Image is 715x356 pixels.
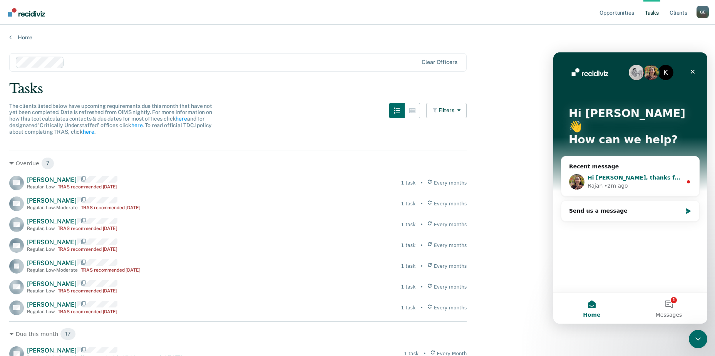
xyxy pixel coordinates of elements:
[81,267,141,273] div: TRAS recommended [DATE]
[27,280,77,287] span: [PERSON_NAME]
[27,218,77,225] span: [PERSON_NAME]
[16,154,129,163] div: Send us a message
[434,200,467,207] span: Every months
[9,103,212,135] span: The clients listed below have upcoming requirements due this month that have not yet been complet...
[420,304,423,311] div: •
[27,347,77,354] span: [PERSON_NAME]
[34,122,223,128] span: Hi [PERSON_NAME], thanks for flagging. Let me look into this.
[58,309,117,314] div: TRAS recommended [DATE]
[422,59,457,65] div: Clear officers
[27,226,55,231] div: Regular , Low
[401,284,416,291] div: 1 task
[9,157,467,170] div: Overdue 7
[27,267,78,273] div: Regular , Low-Moderate
[41,157,55,170] span: 7
[420,180,423,186] div: •
[131,122,142,128] a: here
[401,242,416,249] div: 1 task
[8,8,45,17] img: Recidiviz
[401,304,416,311] div: 1 task
[420,221,423,228] div: •
[434,263,467,270] span: Every months
[58,226,117,231] div: TRAS recommended [DATE]
[30,260,47,265] span: Home
[58,247,117,252] div: TRAS recommended [DATE]
[401,180,416,186] div: 1 task
[58,184,117,190] div: TRAS recommended [DATE]
[420,200,423,207] div: •
[434,221,467,228] span: Every months
[8,148,146,169] div: Send us a message
[9,81,706,97] div: Tasks
[27,205,78,210] div: Regular , Low-Moderate
[27,197,77,204] span: [PERSON_NAME]
[27,309,55,314] div: Regular , Low
[27,176,77,183] span: [PERSON_NAME]
[81,205,141,210] div: TRAS recommended [DATE]
[420,242,423,249] div: •
[27,259,77,267] span: [PERSON_NAME]
[401,221,416,228] div: 1 task
[60,328,76,340] span: 17
[9,34,706,41] a: Home
[420,263,423,270] div: •
[401,263,416,270] div: 1 task
[34,129,49,138] div: Rajan
[27,288,55,294] div: Regular , Low
[9,328,467,340] div: Due this month 17
[697,6,709,18] button: Profile dropdown button
[697,6,709,18] div: G E
[27,247,55,252] div: Regular , Low
[176,116,187,122] a: here
[51,129,74,138] div: • 2m ago
[426,103,467,118] button: Filters
[401,200,416,207] div: 1 task
[434,304,467,311] span: Every months
[27,184,55,190] div: Regular , Low
[77,240,154,271] button: Messages
[58,288,117,294] div: TRAS recommended [DATE]
[434,242,467,249] span: Every months
[434,180,467,186] span: Every months
[83,129,94,135] a: here
[434,284,467,291] span: Every months
[27,238,77,246] span: [PERSON_NAME]
[689,330,707,348] iframe: Intercom live chat
[132,12,146,26] div: Close
[553,52,707,324] iframe: Intercom live chat
[27,301,77,308] span: [PERSON_NAME]
[102,260,129,265] span: Messages
[420,284,423,291] div: •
